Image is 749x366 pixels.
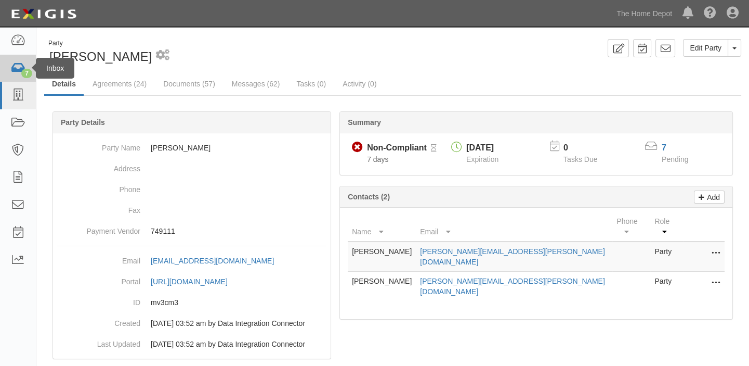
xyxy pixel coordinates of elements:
[57,137,140,153] dt: Party Name
[466,155,498,163] span: Expiration
[57,292,326,313] dd: mv3cm3
[151,277,239,286] a: [URL][DOMAIN_NAME]
[650,242,683,272] td: Party
[57,158,140,174] dt: Address
[367,155,388,163] span: Since 09/01/2025
[151,257,285,265] a: [EMAIL_ADDRESS][DOMAIN_NAME]
[44,39,385,66] div: BARRETTE
[151,226,326,236] p: 749111
[57,271,140,287] dt: Portal
[612,212,650,242] th: Phone
[21,69,32,78] div: 7
[683,39,728,57] a: Edit Party
[420,277,605,296] a: [PERSON_NAME][EMAIL_ADDRESS][PERSON_NAME][DOMAIN_NAME]
[704,7,716,20] i: Help Center - Complianz
[57,250,140,266] dt: Email
[57,334,140,349] dt: Last Updated
[650,272,683,301] td: Party
[420,247,605,266] a: [PERSON_NAME][EMAIL_ADDRESS][PERSON_NAME][DOMAIN_NAME]
[563,142,610,154] p: 0
[348,272,416,301] td: [PERSON_NAME]
[563,155,597,163] span: Tasks Due
[57,313,140,329] dt: Created
[61,118,105,127] b: Party Details
[57,137,326,158] dd: [PERSON_NAME]
[348,118,381,127] b: Summary
[151,256,274,266] div: [EMAIL_ADDRESS][DOMAIN_NAME]
[57,179,140,195] dt: Phone
[431,145,437,152] i: Pending Review
[85,73,154,94] a: Agreements (24)
[8,5,80,23] img: logo-5460c22ac91f19d4615b14bd174203de0afe785f0fc80cf4dbbc73dc1793850b.png
[57,200,140,216] dt: Fax
[36,58,74,79] div: Inbox
[57,334,326,355] dd: 04/30/2022 03:52 am by Data Integration Connector
[416,212,612,242] th: Email
[662,155,688,163] span: Pending
[288,73,334,94] a: Tasks (0)
[466,142,498,154] div: [DATE]
[367,142,427,154] div: Non-Compliant
[44,73,84,96] a: Details
[156,50,169,61] i: 1 scheduled workflow
[49,49,152,64] span: [PERSON_NAME]
[348,212,416,242] th: Name
[650,212,683,242] th: Role
[155,73,223,94] a: Documents (57)
[48,39,152,48] div: Party
[662,143,666,152] a: 7
[224,73,288,94] a: Messages (62)
[704,191,720,203] p: Add
[57,292,140,308] dt: ID
[694,191,725,204] a: Add
[348,242,416,272] td: [PERSON_NAME]
[352,142,363,153] i: Non-Compliant
[335,73,384,94] a: Activity (0)
[57,221,140,236] dt: Payment Vendor
[348,193,390,201] b: Contacts (2)
[57,313,326,334] dd: 04/30/2022 03:52 am by Data Integration Connector
[611,3,677,24] a: The Home Depot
